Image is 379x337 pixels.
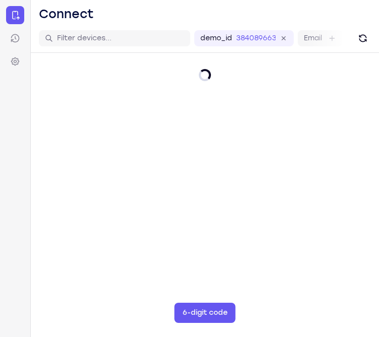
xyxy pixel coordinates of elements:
a: Settings [6,52,24,71]
label: demo_id [200,33,232,43]
button: 6-digit code [175,303,236,323]
a: Connect [6,6,24,24]
button: Refresh [355,30,371,46]
h1: Connect [39,6,94,22]
label: Email [304,33,322,43]
input: Filter devices... [57,33,184,43]
a: Sessions [6,29,24,47]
